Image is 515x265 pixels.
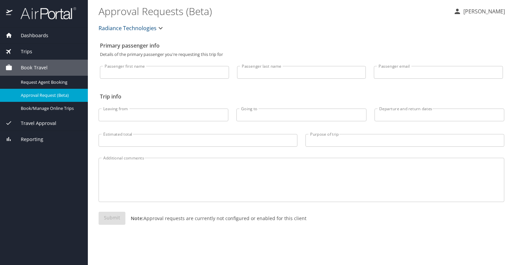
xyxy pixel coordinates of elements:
[12,120,56,127] span: Travel Approval
[96,21,167,35] button: Radiance Technologies
[21,79,80,85] span: Request Agent Booking
[100,52,503,57] p: Details of the primary passenger you're requesting this trip for
[6,7,13,20] img: icon-airportal.png
[12,32,48,39] span: Dashboards
[451,5,508,17] button: [PERSON_NAME]
[12,48,32,55] span: Trips
[100,91,503,102] h2: Trip info
[21,105,80,112] span: Book/Manage Online Trips
[13,7,76,20] img: airportal-logo.png
[461,7,505,15] p: [PERSON_NAME]
[131,215,144,221] strong: Note:
[125,215,306,222] p: Approval requests are currently not configured or enabled for this client
[12,64,48,71] span: Book Travel
[12,136,43,143] span: Reporting
[100,40,503,51] h2: Primary passenger info
[99,1,448,21] h1: Approval Requests (Beta)
[21,92,80,98] span: Approval Request (Beta)
[99,23,157,33] span: Radiance Technologies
